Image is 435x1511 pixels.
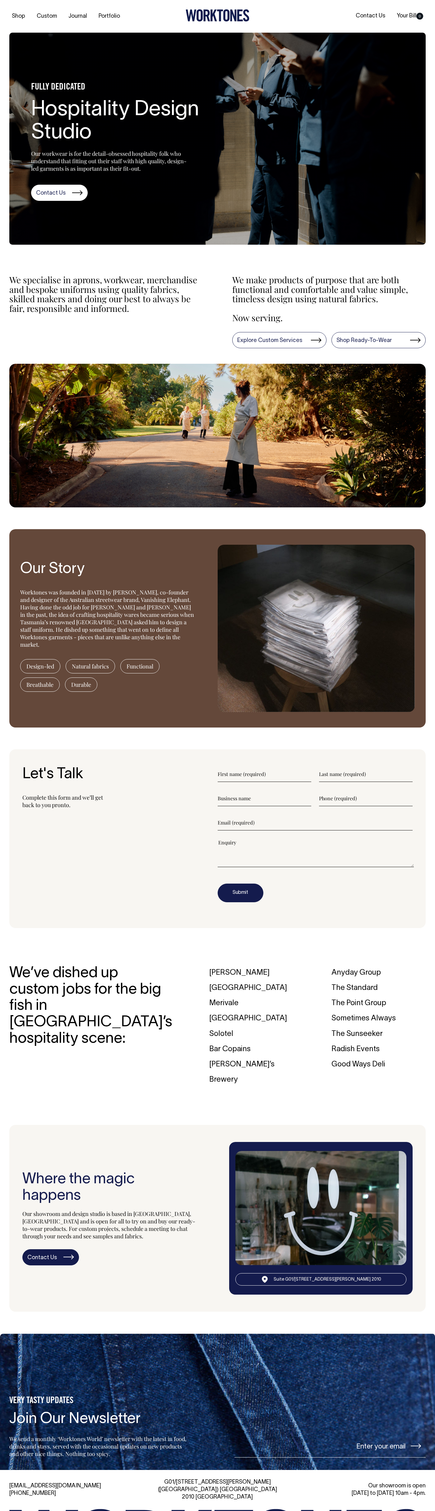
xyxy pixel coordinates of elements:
img: The front window of the Worktones showroom with the decal of the brand's smile icon in focus. [235,1151,406,1265]
div: Worktones was founded in [DATE] by [PERSON_NAME], co-founder and designer of the Australian stree... [20,589,194,648]
span: Breathable [20,677,60,692]
a: Custom [34,11,59,21]
img: Our studio [9,364,426,507]
span: Durable [65,677,97,692]
a: Shop Ready-To-Wear [331,332,426,348]
div: The Sunseeker [331,1027,426,1042]
div: Our showroom is open [DATE] to [DATE] 10am - 4pm. [293,1482,426,1497]
p: Our workwear is for the detail-obsessed hospitality folk who understand that fitting out their st... [31,150,187,172]
p: Now serving. [232,313,426,323]
span: Functional [120,659,160,673]
img: story-image.jpg [218,545,415,712]
div: [GEOGRAPHIC_DATA] [209,981,303,996]
h4: FULLY DEDICATED [31,83,218,92]
a: Explore Custom Services [232,332,326,348]
h3: Let's Talk [22,766,218,783]
p: Our showroom and design studio is based in [GEOGRAPHIC_DATA], [GEOGRAPHIC_DATA] and is open for a... [22,1210,201,1240]
h3: Where the magic happens [22,1171,201,1204]
p: We specialise in aprons, workwear, merchandise and bespoke uniforms using quality fabrics, skille... [9,275,203,313]
span: Natural fabrics [66,659,115,673]
h3: We’ve dished up custom jobs for the big fish in [GEOGRAPHIC_DATA]’s hospitality scene: [9,965,167,1047]
p: Complete this form and we’ll get back to you pronto. [22,794,218,809]
a: [EMAIL_ADDRESS][DOMAIN_NAME] [9,1483,101,1489]
input: Enter your email [234,1434,426,1458]
div: Anyday Group [331,965,426,981]
input: Business name [218,791,311,806]
div: Bar Copains [209,1042,303,1057]
p: We make products of purpose that are both functional and comfortable and value simple, timeless d... [232,275,426,304]
input: Email (required) [218,815,413,830]
div: [PERSON_NAME]’s Brewery [209,1057,303,1088]
div: Merivale [209,996,303,1011]
a: Suite G01/[STREET_ADDRESS][PERSON_NAME] 2010 [235,1273,406,1286]
h1: Hospitality Design Studio [31,99,218,145]
span: 0 [416,13,423,20]
div: The Point Group [331,996,426,1011]
p: We send a monthly ‘Worktones World’ newsletter with the latest in food, drinks and stays, served ... [9,1435,188,1458]
h5: VERY TASTY UPDATES [9,1396,188,1406]
a: Contact Us [353,11,388,21]
span: Design-led [20,659,60,673]
input: First name (required) [218,766,311,782]
div: [GEOGRAPHIC_DATA] [209,1011,303,1026]
div: Good Ways Deli [331,1057,426,1072]
div: The Standard [331,981,426,996]
input: Phone (required) [319,791,413,806]
div: G01/[STREET_ADDRESS][PERSON_NAME] ([GEOGRAPHIC_DATA]) [GEOGRAPHIC_DATA] 2010 [GEOGRAPHIC_DATA] [151,1479,284,1501]
button: Submit [218,884,263,902]
div: Sometimes Always [331,1011,426,1026]
a: Contact Us [31,185,88,201]
h4: Join Our Newsletter [9,1411,188,1428]
div: Solotel [209,1027,303,1042]
a: Portfolio [96,11,123,21]
a: [PHONE_NUMBER] [9,1491,56,1496]
div: Radish Events [331,1042,426,1057]
input: Last name (required) [319,766,413,782]
a: Contact Us [22,1249,79,1265]
a: Your Bill0 [394,11,426,21]
h3: Our Story [20,561,194,578]
a: Shop [9,11,28,21]
div: [PERSON_NAME] [209,965,303,981]
a: Journal [66,11,90,21]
